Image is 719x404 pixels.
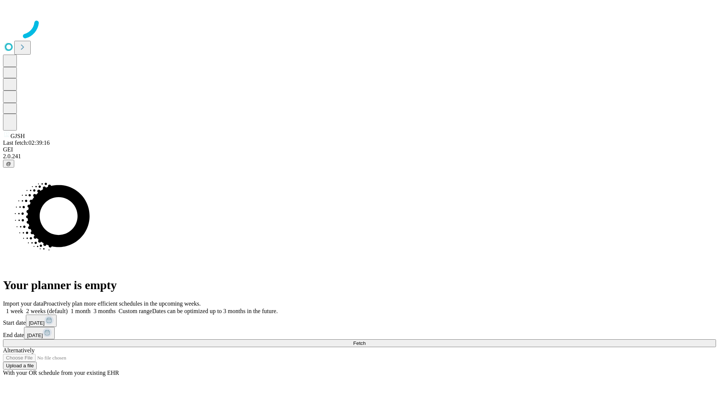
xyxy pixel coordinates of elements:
[152,308,277,314] span: Dates can be optimized up to 3 months in the future.
[353,340,365,346] span: Fetch
[3,153,716,160] div: 2.0.241
[3,347,34,353] span: Alternatively
[3,300,43,307] span: Import your data
[3,278,716,292] h1: Your planner is empty
[6,308,23,314] span: 1 week
[26,308,68,314] span: 2 weeks (default)
[3,160,14,168] button: @
[43,300,201,307] span: Proactively plan more efficient schedules in the upcoming weeks.
[27,333,43,338] span: [DATE]
[6,161,11,166] span: @
[3,362,37,370] button: Upload a file
[3,339,716,347] button: Fetch
[3,370,119,376] span: With your OR schedule from your existing EHR
[94,308,116,314] span: 3 months
[119,308,152,314] span: Custom range
[3,315,716,327] div: Start date
[3,327,716,339] div: End date
[26,315,57,327] button: [DATE]
[3,146,716,153] div: GEI
[3,140,50,146] span: Last fetch: 02:39:16
[71,308,91,314] span: 1 month
[10,133,25,139] span: GJSH
[29,320,45,326] span: [DATE]
[24,327,55,339] button: [DATE]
